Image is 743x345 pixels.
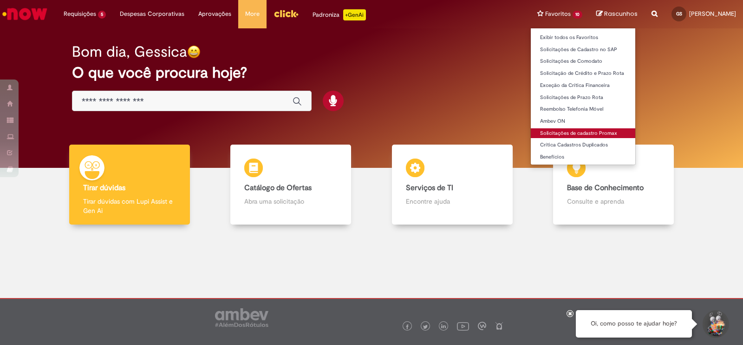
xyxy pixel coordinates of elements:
[98,11,106,19] span: 5
[567,183,644,192] b: Base de Conhecimento
[371,145,533,225] a: Serviços de TI Encontre ajuda
[531,140,635,150] a: Crítica Cadastros Duplicados
[531,116,635,126] a: Ambev ON
[343,9,366,20] p: +GenAi
[545,9,571,19] span: Favoritos
[72,44,187,60] h2: Bom dia, Gessica
[64,9,96,19] span: Requisições
[441,324,446,330] img: logo_footer_linkedin.png
[530,28,636,165] ul: Favoritos
[596,10,638,19] a: Rascunhos
[478,322,486,330] img: logo_footer_workplace.png
[495,322,503,330] img: logo_footer_naosei.png
[244,197,337,206] p: Abra uma solicitação
[406,183,453,192] b: Serviços de TI
[244,183,312,192] b: Catálogo de Ofertas
[49,145,210,225] a: Tirar dúvidas Tirar dúvidas com Lupi Assist e Gen Ai
[1,5,49,23] img: ServiceNow
[423,325,428,329] img: logo_footer_twitter.png
[83,183,125,192] b: Tirar dúvidas
[533,145,695,225] a: Base de Conhecimento Consulte e aprenda
[83,197,176,215] p: Tirar dúvidas com Lupi Assist e Gen Ai
[120,9,184,19] span: Despesas Corporativas
[187,45,201,59] img: happy-face.png
[531,152,635,162] a: Benefícios
[215,308,268,327] img: logo_footer_ambev_rotulo_gray.png
[604,9,638,18] span: Rascunhos
[531,104,635,114] a: Reembolso Telefonia Móvel
[210,145,372,225] a: Catálogo de Ofertas Abra uma solicitação
[531,128,635,139] a: Solicitações de cadastro Promax
[531,93,635,103] a: Solicitações de Prazo Rota
[405,325,410,329] img: logo_footer_facebook.png
[676,11,682,17] span: GS
[457,320,469,332] img: logo_footer_youtube.png
[531,33,635,43] a: Exibir todos os Favoritos
[274,7,299,20] img: click_logo_yellow_360x200.png
[531,45,635,55] a: Solicitações de Cadastro no SAP
[689,10,736,18] span: [PERSON_NAME]
[531,56,635,66] a: Solicitações de Comodato
[531,80,635,91] a: Exceção da Crítica Financeira
[198,9,231,19] span: Aprovações
[406,197,499,206] p: Encontre ajuda
[313,9,366,20] div: Padroniza
[567,197,660,206] p: Consulte e aprenda
[531,68,635,79] a: Solicitação de Crédito e Prazo Rota
[701,310,729,338] button: Iniciar Conversa de Suporte
[245,9,260,19] span: More
[573,11,582,19] span: 10
[576,310,692,338] div: Oi, como posso te ajudar hoje?
[72,65,671,81] h2: O que você procura hoje?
